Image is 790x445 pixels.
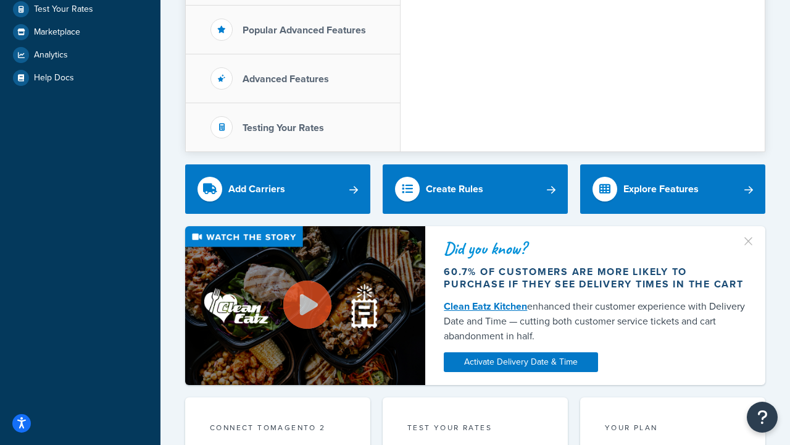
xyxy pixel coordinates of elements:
a: Help Docs [9,67,151,89]
div: enhanced their customer experience with Delivery Date and Time — cutting both customer service ti... [444,299,747,344]
a: Activate Delivery Date & Time [444,352,598,372]
span: Marketplace [34,27,80,38]
h3: Testing Your Rates [243,122,324,133]
img: Video thumbnail [185,226,425,385]
div: Did you know? [444,240,747,257]
h3: Popular Advanced Features [243,25,366,36]
div: Create Rules [426,180,483,198]
a: Clean Eatz Kitchen [444,299,527,313]
div: Test your rates [407,422,543,436]
span: Analytics [34,50,68,61]
h3: Advanced Features [243,74,329,85]
a: Analytics [9,44,151,66]
div: Explore Features [623,180,699,198]
div: 60.7% of customers are more likely to purchase if they see delivery times in the cart [444,266,747,290]
a: Marketplace [9,21,151,43]
a: Create Rules [383,164,568,214]
a: Add Carriers [185,164,370,214]
div: Your Plan [605,422,741,436]
a: Explore Features [580,164,765,214]
div: Add Carriers [228,180,285,198]
span: Help Docs [34,73,74,83]
span: Test Your Rates [34,4,93,15]
div: Connect to Magento 2 [210,422,346,436]
button: Open Resource Center [747,402,778,433]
